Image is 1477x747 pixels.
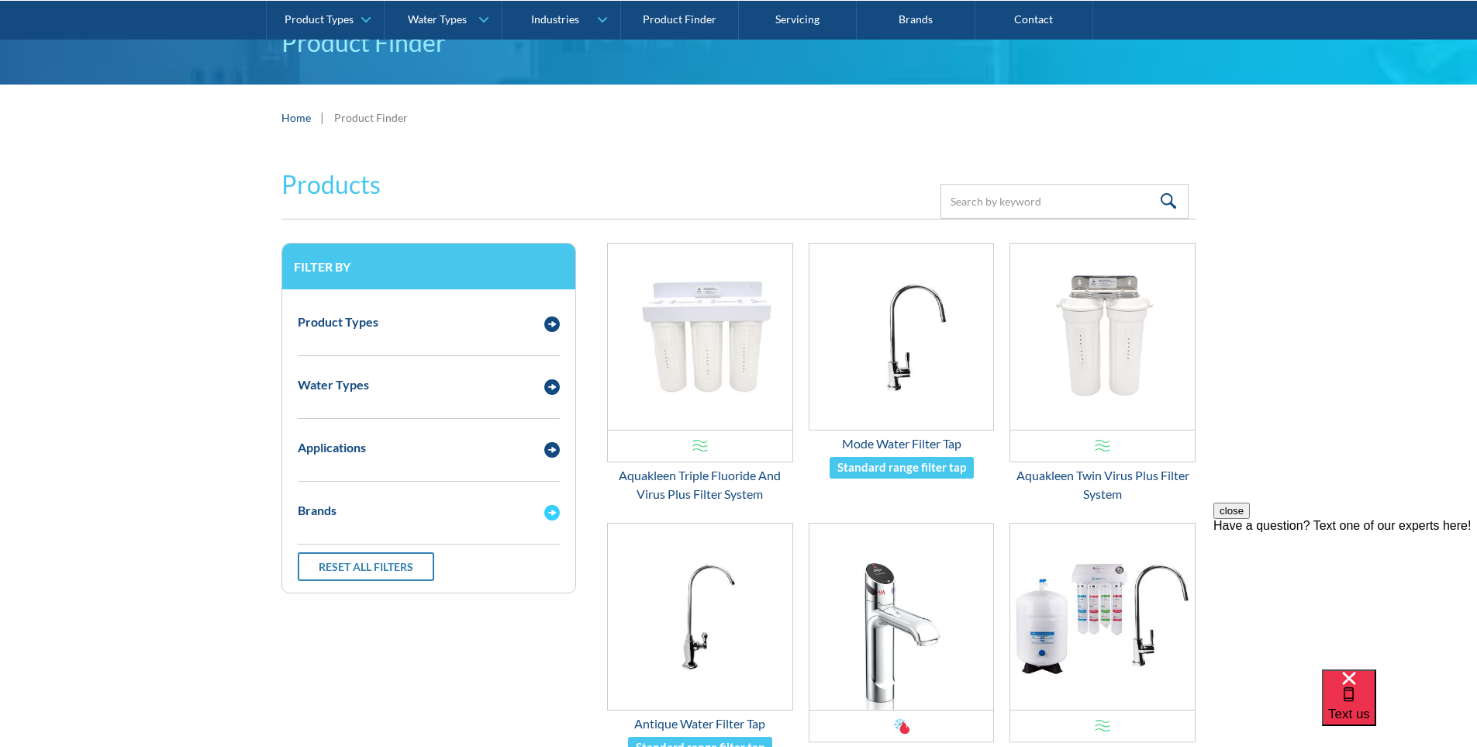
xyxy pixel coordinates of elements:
[1009,243,1196,503] a: Aquakleen Twin Virus Plus Filter SystemAquakleen Twin Virus Plus Filter System
[1010,524,1195,710] img: Aquakleen Q Series Reverse Osmosis Water Purification System
[809,434,995,453] div: Mode Water Filter Tap
[319,108,326,126] div: |
[1322,669,1477,747] iframe: podium webchat widget bubble
[281,24,1196,61] h1: Product Finder
[1009,466,1196,503] div: Aquakleen Twin Virus Plus Filter System
[531,12,579,26] div: Industries
[285,12,354,26] div: Product Types
[408,12,467,26] div: Water Types
[607,243,793,503] a: Aquakleen Triple Fluoride And Virus Plus Filter SystemAquakleen Triple Fluoride And Virus Plus Fi...
[608,244,792,430] img: Aquakleen Triple Fluoride And Virus Plus Filter System
[608,524,792,710] img: Antique Water Filter Tap
[298,313,378,331] div: Product Types
[809,524,994,710] img: Zip HydroTap G5 BC20 Touch-Free Wave Boiling and Chilled
[607,466,793,503] div: Aquakleen Triple Fluoride And Virus Plus Filter System
[298,501,336,520] div: Brands
[940,184,1189,219] input: Search by keyword
[837,458,966,476] div: Standard range filter tap
[1213,503,1477,689] iframe: podium webchat widget prompt
[281,166,381,203] h2: Products
[809,244,994,430] img: Mode Water Filter Tap
[298,375,369,394] div: Water Types
[298,438,366,457] div: Applications
[809,243,995,479] a: Mode Water Filter TapMode Water Filter TapStandard range filter tap
[334,109,408,126] div: Product Finder
[294,259,564,274] h3: Filter by
[607,714,793,733] div: Antique Water Filter Tap
[1010,244,1195,430] img: Aquakleen Twin Virus Plus Filter System
[298,552,434,581] a: Reset all filters
[281,109,311,126] a: Home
